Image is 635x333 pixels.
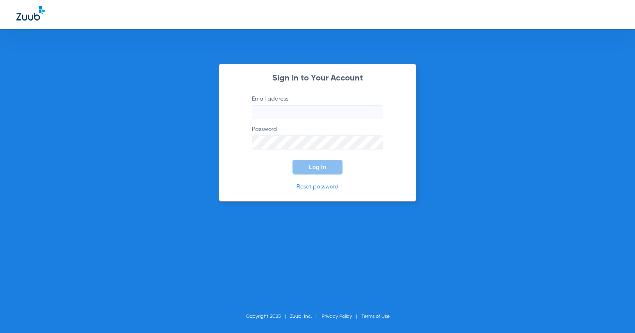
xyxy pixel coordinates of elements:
label: Password [252,125,383,149]
input: Email address [252,105,383,119]
a: Reset password [297,184,338,190]
h2: Sign In to Your Account [240,74,395,83]
img: Zuub Logo [16,6,45,21]
li: Zuub, Inc. [290,312,322,321]
label: Email address [252,95,383,119]
li: Copyright 2025 [246,312,290,321]
button: Log In [292,160,343,175]
input: Password [252,135,383,149]
a: Privacy Policy [322,314,352,319]
span: Log In [309,164,326,170]
a: Terms of Use [361,314,390,319]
